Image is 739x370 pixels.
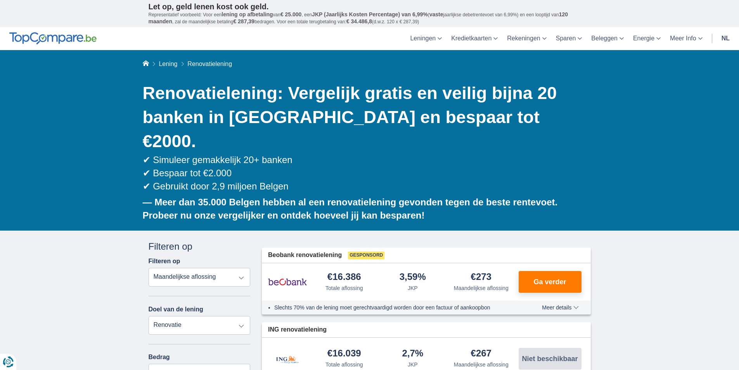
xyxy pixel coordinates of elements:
div: Totale aflossing [325,284,363,292]
span: vaste [429,11,443,17]
span: Niet beschikbaar [522,355,578,362]
img: product.pl.alt Beobank [268,272,307,292]
button: Ga verder [519,271,582,293]
a: Beleggen [587,27,628,50]
a: Energie [628,27,665,50]
div: Maandelijkse aflossing [454,284,509,292]
span: lening op afbetaling [222,11,273,17]
span: Beobank renovatielening [268,251,342,260]
a: Kredietkaarten [447,27,502,50]
label: Filteren op [149,258,180,265]
p: Representatief voorbeeld: Voor een van , een ( jaarlijkse debetrentevoet van 6,99%) en een loopti... [149,11,591,25]
div: JKP [408,284,418,292]
b: — Meer dan 35.000 Belgen hebben al een renovatielening gevonden tegen de beste rentevoet. Probeer... [143,197,558,221]
div: 3,59% [400,272,426,283]
span: JKP (Jaarlijks Kosten Percentage) van 6,99% [312,11,428,17]
span: Meer details [542,305,578,310]
div: €267 [471,349,492,359]
a: Home [143,61,149,67]
h1: Renovatielening: Vergelijk gratis en veilig bijna 20 banken in [GEOGRAPHIC_DATA] en bespaar tot €... [143,81,591,153]
a: Lening [159,61,177,67]
div: €16.386 [327,272,361,283]
div: Totale aflossing [325,361,363,368]
a: Meer Info [665,27,707,50]
span: Renovatielening [187,61,232,67]
div: €273 [471,272,492,283]
div: Maandelijkse aflossing [454,361,509,368]
button: Meer details [536,304,584,311]
a: Leningen [405,27,447,50]
span: Ga verder [533,278,566,285]
label: Bedrag [149,354,251,361]
div: ✔ Simuleer gemakkelijk 20+ banken ✔ Bespaar tot €2.000 ✔ Gebruikt door 2,9 miljoen Belgen [143,153,591,193]
a: Sparen [551,27,587,50]
li: Slechts 70% van de lening moet gerechtvaardigd worden door een factuur of aankoopbon [274,304,514,311]
label: Doel van de lening [149,306,203,313]
div: Filteren op [149,240,251,253]
a: Rekeningen [502,27,551,50]
a: nl [717,27,734,50]
div: JKP [408,361,418,368]
span: ING renovatielening [268,325,327,334]
button: Niet beschikbaar [519,348,582,370]
span: € 25.000 [280,11,302,17]
div: 2,7% [402,349,423,359]
span: Gesponsord [348,252,384,259]
span: € 287,39 [233,18,254,24]
p: Let op, geld lenen kost ook geld. [149,2,591,11]
div: €16.039 [327,349,361,359]
span: 120 maanden [149,11,568,24]
span: € 34.486,8 [346,18,372,24]
img: TopCompare [9,32,97,45]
